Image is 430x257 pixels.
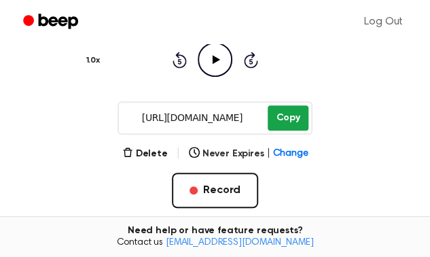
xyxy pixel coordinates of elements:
[14,9,90,35] a: Beep
[166,238,314,247] a: [EMAIL_ADDRESS][DOMAIN_NAME]
[189,147,308,161] button: Never Expires|Change
[122,147,168,161] button: Delete
[268,105,308,131] button: Copy
[351,5,416,38] a: Log Out
[272,147,308,161] span: Change
[266,147,270,161] span: |
[172,173,258,208] button: Record
[8,237,422,250] span: Contact us
[176,145,181,162] span: |
[85,49,105,72] button: 1.0x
